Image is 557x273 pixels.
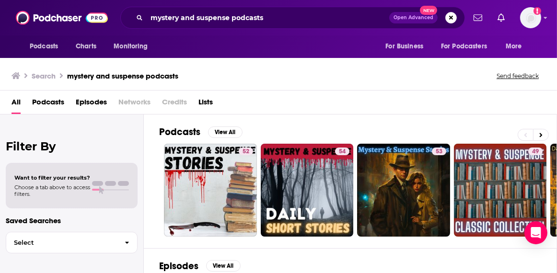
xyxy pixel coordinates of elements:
button: open menu [435,37,501,56]
a: 49 [528,148,543,155]
a: 53 [432,148,446,155]
span: New [420,6,437,15]
button: View All [206,260,241,272]
span: Logged in as AtriaBooks [520,7,541,28]
a: 54 [335,148,349,155]
button: Select [6,232,138,253]
span: More [506,40,522,53]
h2: Filter By [6,139,138,153]
a: Show notifications dropdown [470,10,486,26]
input: Search podcasts, credits, & more... [147,10,389,25]
button: View All [208,126,243,138]
h3: Search [32,71,56,80]
button: open menu [23,37,70,56]
button: Open AdvancedNew [389,12,438,23]
span: Monitoring [114,40,148,53]
svg: Add a profile image [534,7,541,15]
div: Search podcasts, credits, & more... [120,7,465,29]
span: Select [6,239,117,246]
button: open menu [107,37,160,56]
a: Show notifications dropdown [494,10,509,26]
span: 49 [532,147,539,157]
button: Show profile menu [520,7,541,28]
a: Episodes [76,94,107,114]
div: Open Intercom Messenger [524,221,547,244]
h3: mystery and suspense podcasts [67,71,178,80]
a: 52 [164,144,257,237]
span: Open Advanced [394,15,433,20]
span: 52 [243,147,249,157]
a: 49 [454,144,547,237]
span: Networks [118,94,151,114]
p: Saved Searches [6,216,138,225]
span: Credits [162,94,187,114]
button: open menu [499,37,534,56]
a: 53 [357,144,450,237]
span: Want to filter your results? [14,174,90,181]
img: Podchaser - Follow, Share and Rate Podcasts [16,9,108,27]
span: Podcasts [30,40,58,53]
span: For Business [385,40,423,53]
a: 52 [239,148,253,155]
a: Lists [198,94,213,114]
h2: Podcasts [159,126,200,138]
button: open menu [379,37,435,56]
a: EpisodesView All [159,260,241,272]
a: Charts [70,37,102,56]
a: Podcasts [32,94,64,114]
a: PodcastsView All [159,126,243,138]
span: 54 [339,147,346,157]
img: User Profile [520,7,541,28]
button: Send feedback [494,72,542,80]
span: For Podcasters [441,40,487,53]
h2: Episodes [159,260,198,272]
a: 54 [261,144,354,237]
span: Choose a tab above to access filters. [14,184,90,197]
span: 53 [436,147,442,157]
span: Charts [76,40,96,53]
a: All [12,94,21,114]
